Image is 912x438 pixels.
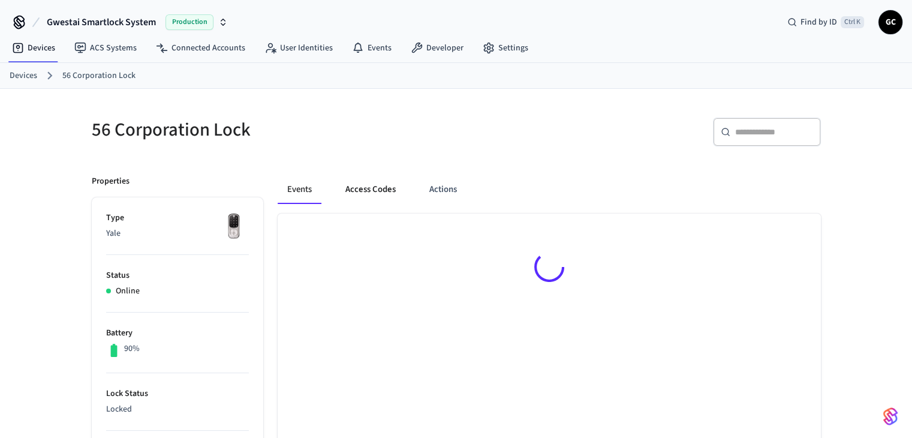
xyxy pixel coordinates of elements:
[106,269,249,282] p: Status
[878,10,902,34] button: GC
[106,212,249,224] p: Type
[278,175,821,204] div: ant example
[92,175,130,188] p: Properties
[883,407,898,426] img: SeamLogoGradient.69752ec5.svg
[65,37,146,59] a: ACS Systems
[124,343,140,355] p: 90%
[116,285,140,298] p: Online
[841,16,864,28] span: Ctrl K
[62,70,136,82] a: 56 Corporation Lock
[10,70,37,82] a: Devices
[219,212,249,242] img: Yale Assure Touchscreen Wifi Smart Lock, Satin Nickel, Front
[880,11,901,33] span: GC
[336,175,405,204] button: Access Codes
[106,327,249,340] p: Battery
[165,14,213,30] span: Production
[778,11,874,33] div: Find by IDCtrl K
[401,37,473,59] a: Developer
[342,37,401,59] a: Events
[2,37,65,59] a: Devices
[106,227,249,240] p: Yale
[278,175,321,204] button: Events
[47,15,156,29] span: Gwestai Smartlock System
[106,403,249,416] p: Locked
[800,16,837,28] span: Find by ID
[146,37,255,59] a: Connected Accounts
[473,37,538,59] a: Settings
[255,37,342,59] a: User Identities
[92,118,449,142] h5: 56 Corporation Lock
[420,175,466,204] button: Actions
[106,388,249,400] p: Lock Status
